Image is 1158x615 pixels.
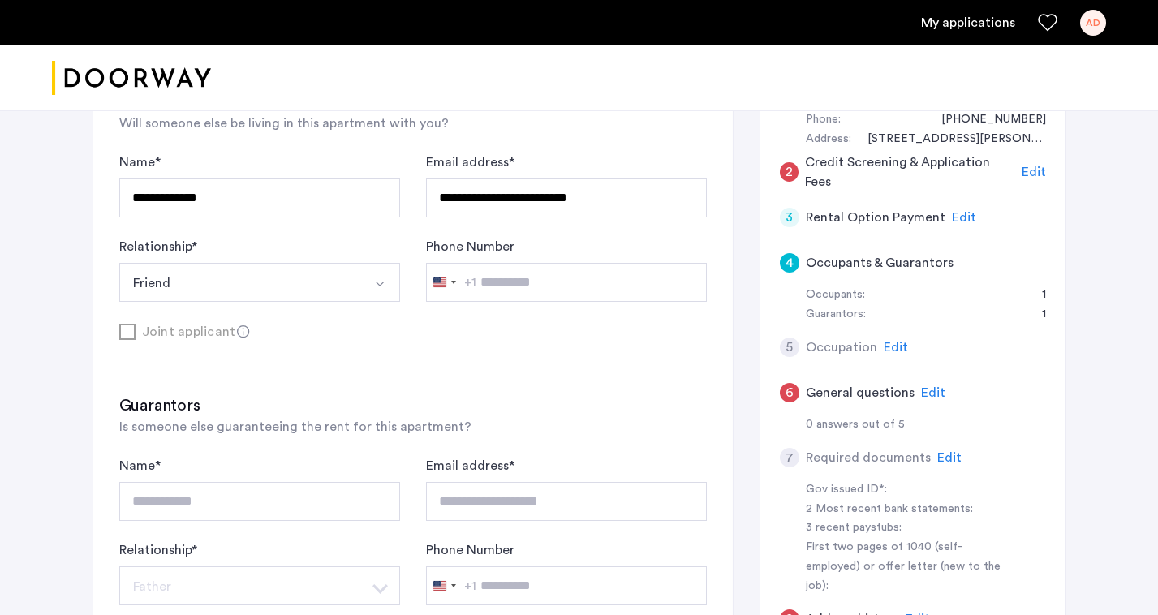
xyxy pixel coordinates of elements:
img: arrow [372,584,388,595]
span: Edit [1022,166,1046,178]
div: +12034513264 [925,110,1046,130]
img: arrow [373,277,386,290]
div: 5 [780,338,799,357]
button: Selected country [427,567,476,604]
h5: General questions [806,383,915,402]
span: Edit [921,386,945,399]
div: 1 Saviano Lane [851,130,1046,149]
div: 0 answers out of 5 [806,415,1046,435]
label: Email address * [426,153,514,172]
div: AD [1080,10,1106,36]
div: 6 [780,383,799,402]
label: Name * [119,153,161,172]
a: My application [921,13,1015,32]
img: logo [52,48,211,109]
a: Cazamio logo [52,48,211,109]
h5: Credit Screening & Application Fees [805,153,1015,191]
label: Email address * [426,456,514,475]
div: Guarantors: [806,305,866,325]
div: 2 Most recent bank statements: [806,500,1010,519]
span: Edit [937,451,962,464]
h3: Guarantors [119,394,707,417]
h5: Required documents [806,448,931,467]
label: Relationship * [119,540,197,560]
h5: Occupation [806,338,877,357]
h5: Rental Option Payment [806,208,945,227]
div: 2 [780,162,799,182]
div: 1 [1026,305,1046,325]
div: +1 [464,273,476,292]
div: 4 [780,253,799,273]
label: Phone Number [426,540,514,560]
div: +1 [464,576,476,596]
div: 1 [1026,286,1046,305]
span: Will someone else be living in this apartment with you? [119,117,449,130]
button: Select option [119,566,362,605]
div: Phone: [806,110,841,130]
button: Select option [361,263,400,302]
label: Phone Number [426,237,514,256]
div: Address: [806,130,851,149]
button: Selected country [427,264,476,301]
div: 3 recent paystubs: [806,518,1010,538]
div: Gov issued ID*: [806,480,1010,500]
a: Favorites [1038,13,1057,32]
div: First two pages of 1040 (self-employed) or offer letter (new to the job): [806,538,1010,596]
label: Name * [119,456,161,475]
div: Occupants: [806,286,865,305]
div: 3 [780,208,799,227]
button: Select option [361,566,400,605]
label: Relationship * [119,237,197,256]
span: Is someone else guaranteeing the rent for this apartment? [119,420,471,433]
span: Edit [952,211,976,224]
div: 7 [780,448,799,467]
h5: Occupants & Guarantors [806,253,954,273]
button: Select option [119,263,362,302]
span: Edit [884,341,908,354]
